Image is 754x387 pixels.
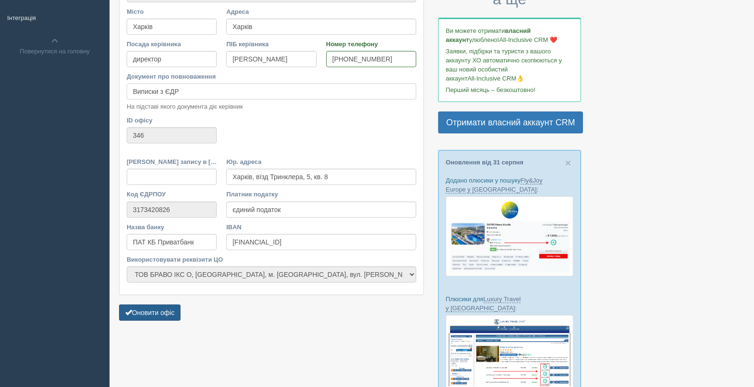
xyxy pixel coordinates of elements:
[446,27,531,43] b: власний аккаунт
[446,85,573,94] p: Перший місяць – безкоштовно!
[499,36,557,43] span: All-Inclusive CRM ❤️
[446,176,573,194] p: Додано плюсики у пошуку :
[119,305,181,321] button: Оновити офіс
[127,116,217,125] label: ID офісу
[127,40,217,49] label: Посада керівника
[127,102,416,111] p: На підставі якого документа діє керівник
[127,72,416,81] label: Документ про повноваження
[446,295,521,312] a: Luxury Travel у [GEOGRAPHIC_DATA]
[565,158,571,168] button: Close
[226,234,416,250] input: UA92 305299 00000 26001234567890
[326,40,416,49] label: Номер телефону
[446,196,573,276] img: fly-joy-de-proposal-crm-for-travel-agency.png
[565,157,571,168] span: ×
[446,177,543,193] a: Fly&Joy Europe у [GEOGRAPHIC_DATA]
[446,295,573,313] p: Плюсики для :
[468,75,524,82] span: All-Inclusive CRM👌
[446,26,573,44] p: Ви можете отримати улюбленої
[226,223,416,232] label: IBAN
[226,157,416,166] label: Юр. адреса
[446,47,573,83] p: Заявки, підбірки та туристи з вашого аккаунту ХО автоматично скопіюються у ваш новий особистий ак...
[127,255,416,264] label: Використовувати реквізити ЦО
[446,159,523,166] a: Оновлення від 31 серпня
[438,112,583,133] a: Отримати власний аккаунт CRM
[127,83,416,100] input: Статуту, Виписки з ЄДР, Довіреності №, etc.
[226,40,316,49] label: ПІБ керівника
[127,157,217,166] label: [PERSON_NAME] запису в [GEOGRAPHIC_DATA]
[127,7,217,16] label: Місто
[127,223,217,232] label: Назва банку
[226,7,416,16] label: Адреса
[127,190,217,199] label: Код ЄДРПОУ
[226,190,416,199] label: Платник податку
